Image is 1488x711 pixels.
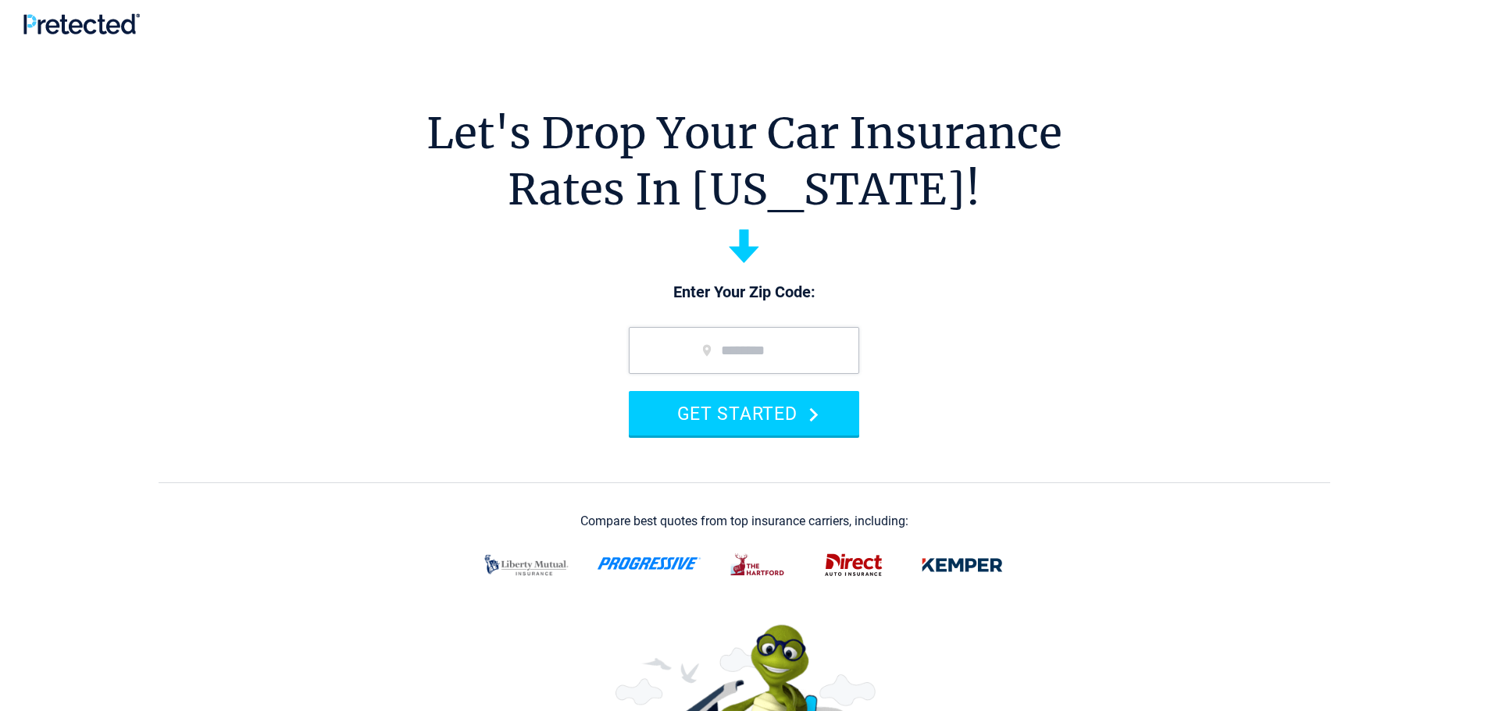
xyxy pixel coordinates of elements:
[426,105,1062,218] h1: Let's Drop Your Car Insurance Rates In [US_STATE]!
[815,545,892,585] img: direct
[475,545,578,585] img: liberty
[911,545,1014,585] img: kemper
[613,282,875,304] p: Enter Your Zip Code:
[580,514,908,528] div: Compare best quotes from top insurance carriers, including:
[629,391,859,435] button: GET STARTED
[629,327,859,374] input: zip code
[597,557,701,570] img: progressive
[23,13,140,34] img: Pretected Logo
[720,545,797,585] img: thehartford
